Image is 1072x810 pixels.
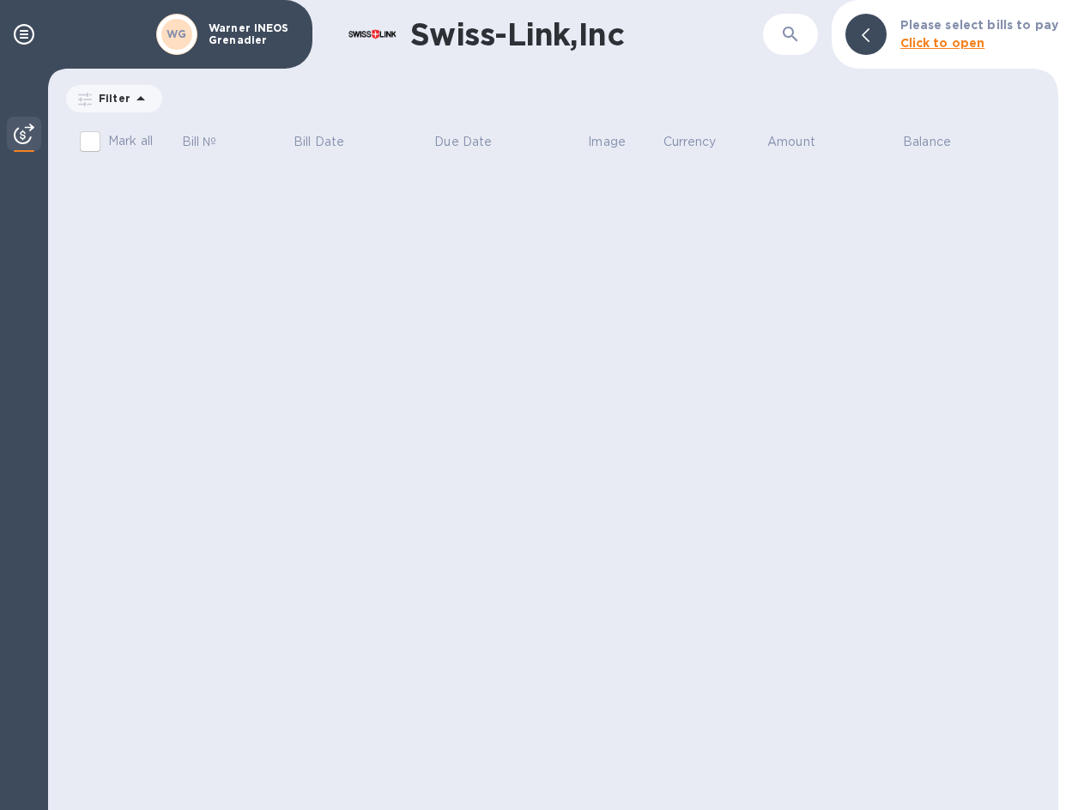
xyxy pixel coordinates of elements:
p: Balance [903,133,951,151]
p: Mark all [108,132,153,150]
span: Bill № [182,133,239,151]
span: Amount [767,133,838,151]
p: Bill № [182,133,217,151]
p: Warner INEOS Grenadier [209,22,294,46]
span: Due Date [434,133,514,151]
span: Bill Date [294,133,366,151]
b: WG [167,27,187,40]
b: Click to open [900,36,985,50]
p: Filter [92,91,130,106]
p: Image [588,133,626,151]
span: Balance [903,133,973,151]
p: Due Date [434,133,492,151]
b: Please select bills to pay [900,18,1058,32]
p: Bill Date [294,133,344,151]
p: Currency [663,133,717,151]
h1: Swiss-Link,Inc [410,16,724,52]
p: Amount [767,133,815,151]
